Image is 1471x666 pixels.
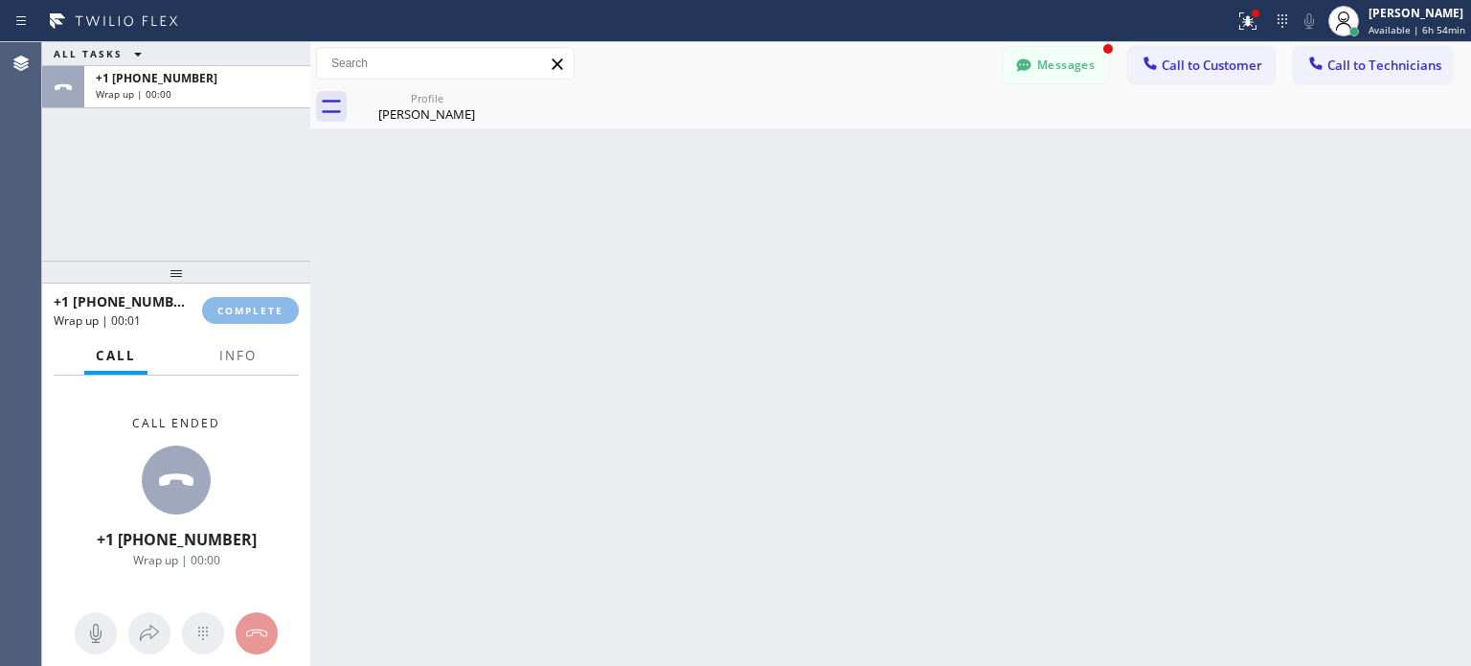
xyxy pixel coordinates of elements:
[54,292,194,310] span: +1 [PHONE_NUMBER]
[219,347,257,364] span: Info
[96,87,171,101] span: Wrap up | 00:00
[354,91,499,105] div: Profile
[202,297,299,324] button: COMPLETE
[54,47,123,60] span: ALL TASKS
[1369,23,1465,36] span: Available | 6h 54min
[1369,5,1465,21] div: [PERSON_NAME]
[75,612,117,655] button: Mute
[182,612,224,655] button: Open dialpad
[132,415,220,431] span: Call ended
[54,312,141,329] span: Wrap up | 00:01
[1128,47,1275,83] button: Call to Customer
[42,42,161,65] button: ALL TASKS
[1294,47,1452,83] button: Call to Technicians
[1162,57,1262,74] span: Call to Customer
[1327,57,1441,74] span: Call to Technicians
[133,552,220,568] span: Wrap up | 00:00
[97,529,257,550] span: +1 [PHONE_NUMBER]
[1296,8,1323,34] button: Mute
[208,337,268,375] button: Info
[317,48,574,79] input: Search
[354,85,499,128] div: Lisa Podell
[128,612,170,655] button: Open directory
[84,337,147,375] button: Call
[217,304,283,317] span: COMPLETE
[96,347,136,364] span: Call
[96,70,217,86] span: +1 [PHONE_NUMBER]
[1004,47,1109,83] button: Messages
[236,612,278,655] button: Hang up
[354,105,499,123] div: [PERSON_NAME]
